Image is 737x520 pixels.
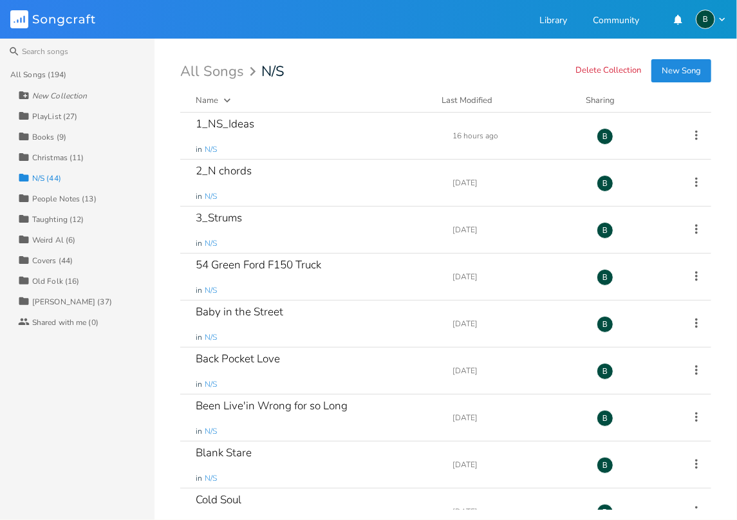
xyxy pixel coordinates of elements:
div: People Notes (13) [32,195,97,203]
div: Christmas (11) [32,154,84,162]
span: N/S [205,379,217,390]
div: All Songs [180,66,260,78]
span: N/S [205,191,217,202]
div: Been Live'in Wrong for so Long [196,400,348,411]
div: [DATE] [452,179,581,187]
div: BruCe [597,316,613,333]
div: [DATE] [452,320,581,328]
span: in [196,285,202,296]
div: Sharing [586,94,663,107]
button: Name [196,94,426,107]
div: Back Pocket Love [196,353,280,364]
span: N/S [261,64,285,79]
div: Covers (44) [32,257,73,265]
div: BruCe [597,175,613,192]
div: BruCe [597,128,613,145]
div: [PERSON_NAME] (37) [32,298,112,306]
div: All Songs (194) [10,71,67,79]
span: N/S [205,144,217,155]
button: Delete Collection [575,66,641,77]
span: in [196,191,202,202]
span: N/S [205,426,217,437]
div: [DATE] [452,226,581,234]
div: BruCe [696,10,715,29]
div: Last Modified [442,95,492,106]
a: Community [593,16,639,27]
div: Blank Stare [196,447,252,458]
button: New Song [651,59,711,82]
div: Taughting (12) [32,216,84,223]
span: in [196,332,202,343]
span: in [196,144,202,155]
div: Weird Al (6) [32,236,75,244]
div: BruCe [597,222,613,239]
span: N/S [205,238,217,249]
button: Last Modified [442,94,570,107]
div: 16 hours ago [452,132,581,140]
div: New Collection [32,92,87,100]
div: Name [196,95,218,106]
span: in [196,238,202,249]
div: 3_Strums [196,212,242,223]
div: PlayList (27) [32,113,77,120]
div: Shared with me (0) [32,319,98,326]
div: Cold Soul [196,494,241,505]
span: in [196,379,202,390]
span: N/S [205,332,217,343]
div: [DATE] [452,461,581,469]
div: Old Folk (16) [32,277,79,285]
div: [DATE] [452,414,581,422]
div: 54 Green Ford F150 Truck [196,259,321,270]
span: in [196,473,202,484]
div: Books (9) [32,133,66,141]
div: N/S (44) [32,174,61,182]
a: Library [539,16,567,27]
div: Baby in the Street [196,306,283,317]
span: N/S [205,285,217,296]
div: [DATE] [452,273,581,281]
div: BruCe [597,457,613,474]
div: BruCe [597,363,613,380]
button: B [696,10,727,29]
div: 2_N chords [196,165,252,176]
div: [DATE] [452,367,581,375]
div: [DATE] [452,508,581,515]
div: BruCe [597,269,613,286]
span: N/S [205,473,217,484]
span: in [196,426,202,437]
div: 1_NS_Ideas [196,118,254,129]
div: BruCe [597,410,613,427]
